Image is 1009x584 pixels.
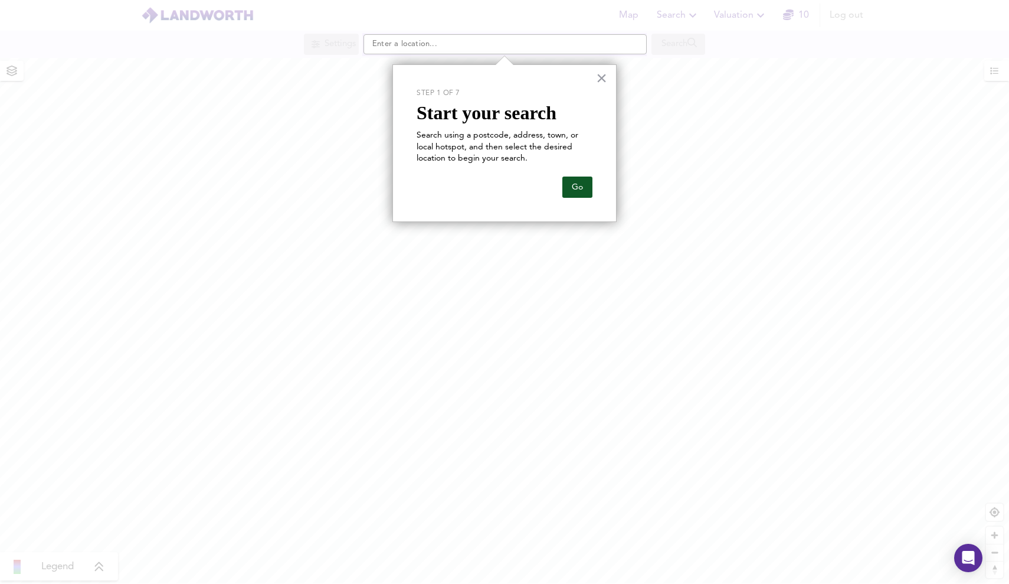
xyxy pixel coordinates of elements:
p: Search using a postcode, address, town, or local hotspot, and then select the desired location to... [417,130,592,165]
input: Enter a location... [363,34,647,54]
button: Close [596,68,607,87]
p: Start your search [417,102,592,124]
button: Go [562,177,592,198]
div: Open Intercom Messenger [954,544,982,572]
p: Step 1 of 7 [417,89,592,99]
